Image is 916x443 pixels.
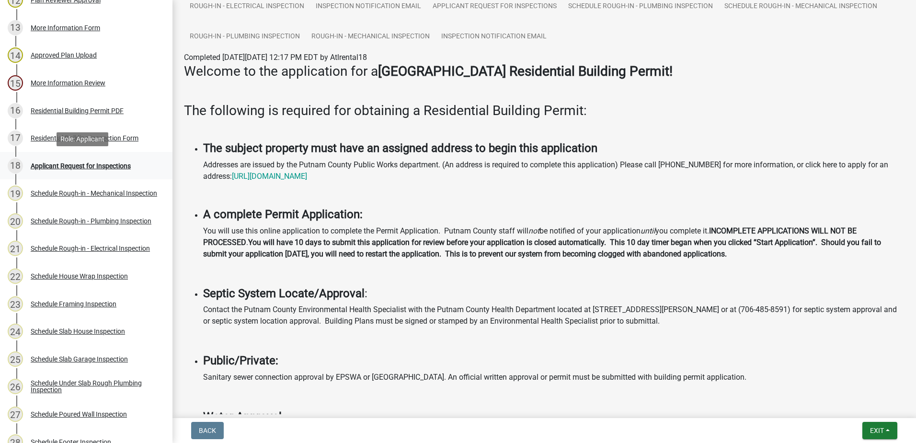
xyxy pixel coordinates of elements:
[203,304,905,327] p: Contact the Putnam County Environmental Health Specialist with the Putnam County Health Departmen...
[378,63,673,79] strong: [GEOGRAPHIC_DATA] Residential Building Permit!
[8,213,23,229] div: 20
[203,159,905,182] p: Addresses are issued by the Putnam County Public Works department. (An address is required to com...
[31,107,124,114] div: Residential Building Permit PDF
[8,268,23,284] div: 22
[31,218,151,224] div: Schedule Rough-in - Plumbing Inspection
[31,135,138,141] div: Residential Building Inspection Form
[8,379,23,394] div: 26
[203,410,285,423] strong: Water Approval:
[184,53,367,62] span: Completed [DATE][DATE] 12:17 PM EDT by Atlrental18
[31,301,116,307] div: Schedule Framing Inspection
[31,190,157,197] div: Schedule Rough-in - Mechanical Inspection
[203,208,363,221] strong: A complete Permit Application:
[57,132,108,146] div: Role: Applicant
[31,163,131,169] div: Applicant Request for Inspections
[8,158,23,174] div: 18
[8,296,23,312] div: 23
[8,351,23,367] div: 25
[191,422,224,439] button: Back
[203,354,278,367] strong: Public/Private:
[306,22,435,52] a: Rough-in - Mechanical Inspection
[31,52,97,58] div: Approved Plan Upload
[232,172,307,181] a: [URL][DOMAIN_NAME]
[8,47,23,63] div: 14
[31,328,125,335] div: Schedule Slab House Inspection
[203,141,597,155] strong: The subject property must have an assigned address to begin this application
[8,186,23,201] div: 19
[31,273,128,280] div: Schedule House Wrap Inspection
[184,63,905,80] h3: Welcome to the application for a
[8,241,23,256] div: 21
[8,324,23,339] div: 24
[203,372,905,383] p: Sanitary sewer connection approval by EPSWA or [GEOGRAPHIC_DATA]. An official written approval or...
[31,380,157,393] div: Schedule Under Slab Rough Plumbing Inspection
[203,287,365,300] strong: Septic System Locate/Approval
[203,287,905,301] h4: :
[435,22,552,52] a: Inspection Notification Email
[641,226,655,235] i: until
[184,22,306,52] a: Rough-in - Plumbing Inspection
[203,226,857,247] strong: INCOMPLETE APPLICATIONS WILL NOT BE PROCESSED
[31,356,128,362] div: Schedule Slab Garage Inspection
[184,103,905,119] h3: The following is required for obtaining a Residential Building Permit:
[31,411,127,418] div: Schedule Poured Wall Inspection
[31,24,100,31] div: More Information Form
[8,75,23,91] div: 15
[870,427,884,434] span: Exit
[31,80,105,86] div: More Information Review
[31,245,150,252] div: Schedule Rough-in - Electrical Inspection
[203,225,905,260] p: You will use this online application to complete the Permit Application. Putnam County staff will...
[8,103,23,118] div: 16
[8,130,23,146] div: 17
[199,427,216,434] span: Back
[8,407,23,422] div: 27
[862,422,897,439] button: Exit
[203,238,881,258] strong: You will have 10 days to submit this application for review before your application is closed aut...
[8,20,23,35] div: 13
[528,226,539,235] i: not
